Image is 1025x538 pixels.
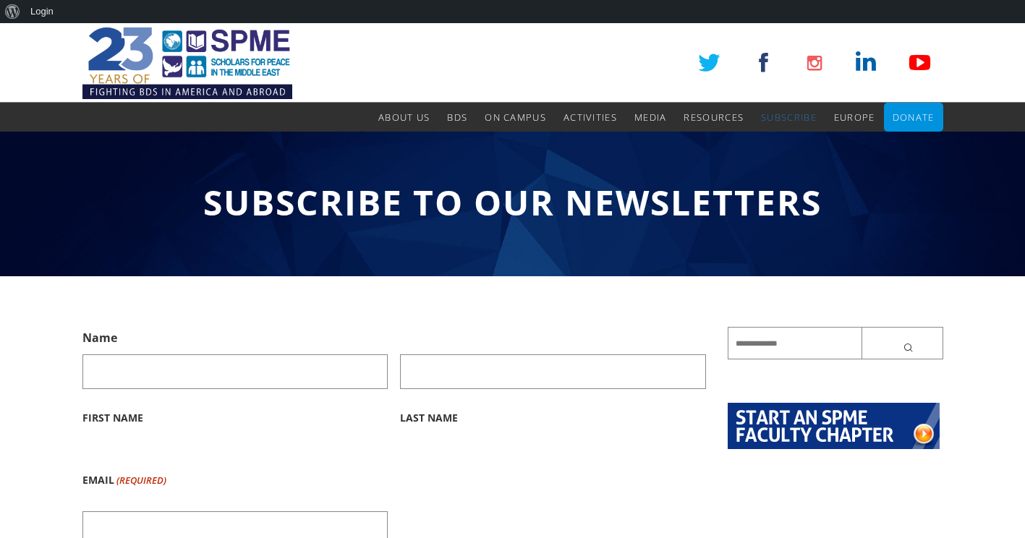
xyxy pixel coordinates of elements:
a: BDS [447,103,467,132]
a: Activities [563,103,617,132]
span: Subscribe [761,111,817,124]
span: BDS [447,111,467,124]
span: Europe [834,111,875,124]
img: SPME [82,23,292,103]
span: Resources [684,111,744,124]
a: Europe [834,103,875,132]
span: On Campus [485,111,546,124]
a: On Campus [485,103,546,132]
a: Subscribe [761,103,817,132]
img: start-chapter2.png [728,403,940,449]
a: Resources [684,103,744,132]
span: Donate [893,111,935,124]
a: Donate [893,103,935,132]
a: Media [634,103,667,132]
span: Activities [563,111,617,124]
span: About Us [378,111,430,124]
label: Email [82,455,166,505]
label: First Name [82,389,388,443]
label: Last Name [400,389,706,443]
span: Subscribe to Our Newsletters [203,179,822,226]
a: About Us [378,103,430,132]
iframe: reCAPTCHA [400,455,620,511]
span: (Required) [115,455,166,505]
legend: Name [82,327,117,349]
span: Media [634,111,667,124]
